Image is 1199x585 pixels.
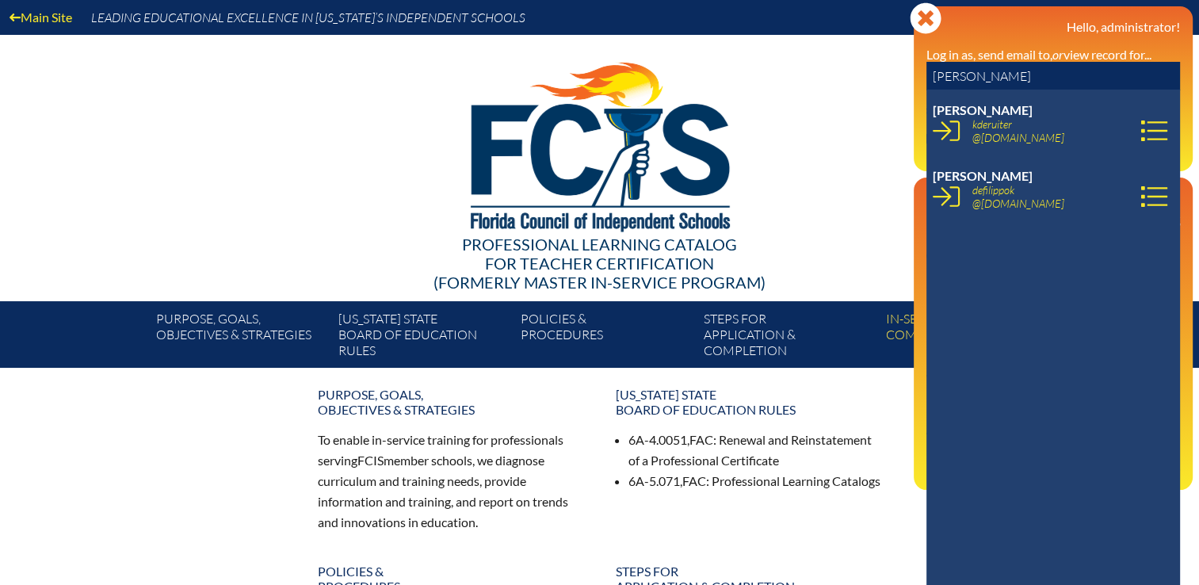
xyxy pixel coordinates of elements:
[880,308,1062,368] a: In-servicecomponents
[514,308,697,368] a: Policies &Procedures
[318,430,584,532] p: To enable in-service training for professionals serving member schools, we diagnose curriculum an...
[926,47,1151,62] label: Log in as, send email to, view record for...
[697,308,880,368] a: Steps forapplication & completion
[143,235,1056,292] div: Professional Learning Catalog (formerly Master In-service Program)
[966,180,1071,213] a: defilippok@[DOMAIN_NAME]
[966,114,1071,147] a: kderuiter@[DOMAIN_NAME]
[920,331,1171,382] a: PLC Coordinator [US_STATE] Council of Independent Schools since [DATE]
[933,168,1033,183] span: [PERSON_NAME]
[933,102,1033,117] span: [PERSON_NAME]
[485,254,714,273] span: for Teacher Certification
[308,380,594,423] a: Purpose, goals,objectives & strategies
[682,473,706,488] span: FAC
[920,245,986,296] a: Email passwordEmail &password
[628,471,882,491] li: 6A-5.071, : Professional Learning Catalogs
[357,453,384,468] span: FCIS
[920,128,989,149] a: User infoReports
[920,388,1171,440] a: Director of Professional Development [US_STATE] Council of Independent Schools since [DATE]
[926,19,1180,34] h3: Hello, administrator!
[436,35,763,251] img: FCISlogo221.eps
[3,6,78,28] a: Main Site
[628,430,882,471] li: 6A-4.0051, : Renewal and Reinstatement of a Professional Certificate
[149,308,331,368] a: Purpose, goals,objectives & strategies
[689,432,713,447] span: FAC
[1052,47,1063,62] i: or
[606,380,892,423] a: [US_STATE] StateBoard of Education rules
[910,2,941,34] svg: Close
[920,100,1041,121] a: User infoEE Control Panel
[1167,464,1180,476] svg: Log out
[332,308,514,368] a: [US_STATE] StateBoard of Education rules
